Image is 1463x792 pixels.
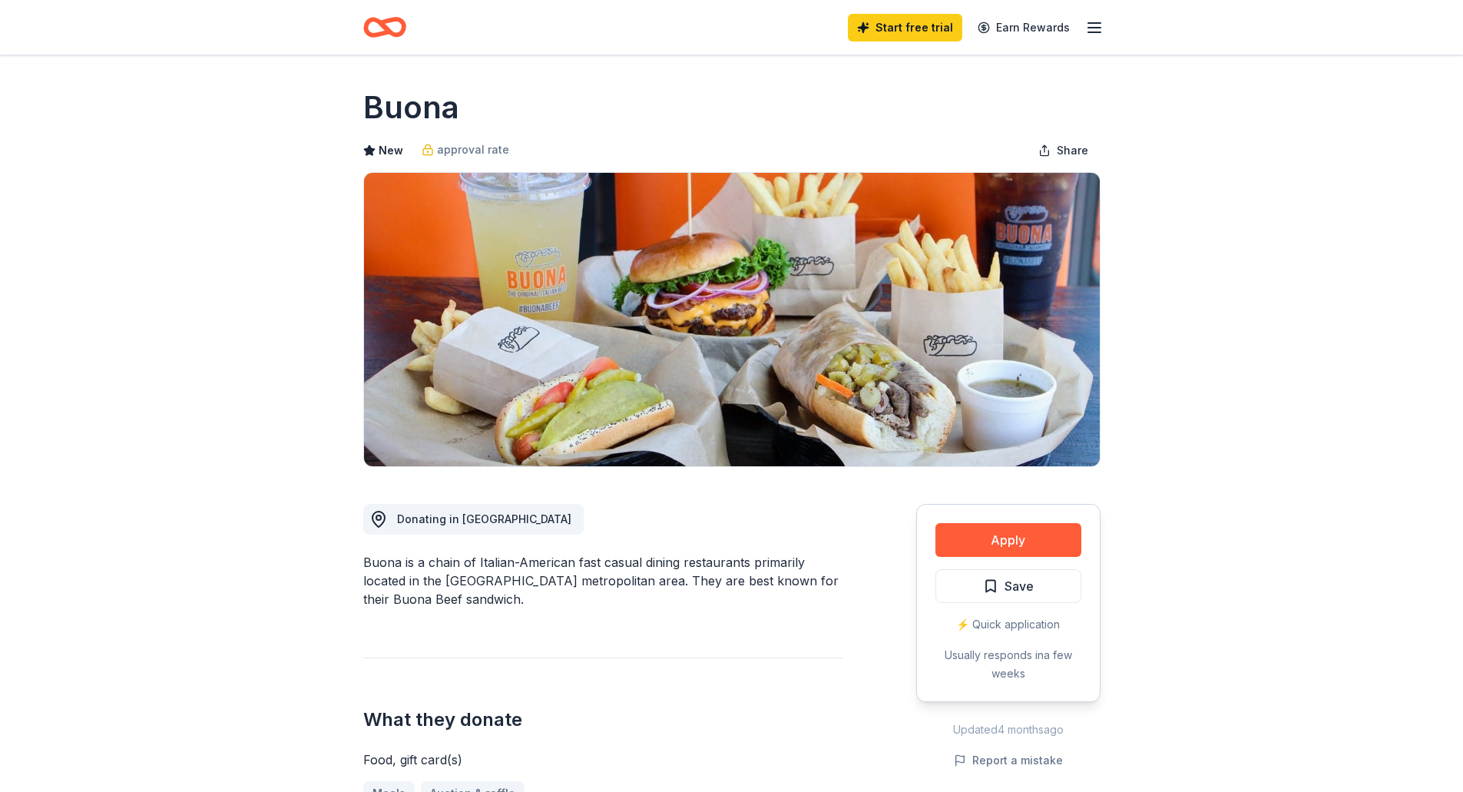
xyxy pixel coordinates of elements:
img: Image for Buona [364,173,1100,466]
div: Updated 4 months ago [916,721,1101,739]
div: Buona is a chain of Italian-American fast casual dining restaurants primarily located in the [GEO... [363,553,842,608]
div: ⚡️ Quick application [935,615,1081,634]
h1: Buona [363,86,459,129]
a: approval rate [422,141,509,159]
div: Usually responds in a few weeks [935,646,1081,683]
span: Share [1057,141,1088,160]
button: Share [1026,135,1101,166]
span: Save [1005,576,1034,596]
button: Save [935,569,1081,603]
span: approval rate [437,141,509,159]
div: Food, gift card(s) [363,751,842,769]
a: Earn Rewards [968,14,1079,41]
button: Apply [935,523,1081,557]
a: Start free trial [848,14,962,41]
span: Donating in [GEOGRAPHIC_DATA] [397,512,571,525]
h2: What they donate [363,707,842,732]
button: Report a mistake [954,751,1063,770]
span: New [379,141,403,160]
a: Home [363,9,406,45]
